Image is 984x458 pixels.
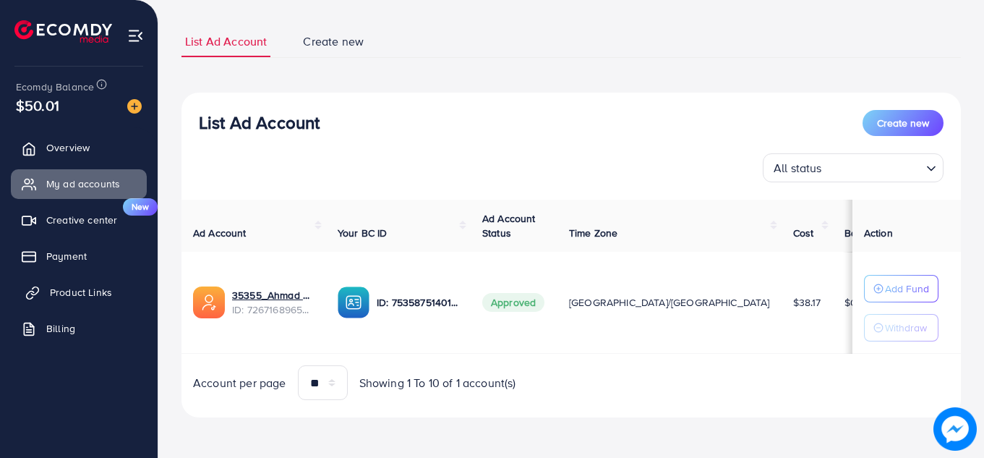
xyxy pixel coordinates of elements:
[46,177,120,191] span: My ad accounts
[185,33,267,50] span: List Ad Account
[199,112,320,133] h3: List Ad Account
[338,287,369,318] img: ic-ba-acc.ded83a64.svg
[232,302,315,317] span: ID: 7267168965397430274
[864,275,938,302] button: Add Fund
[763,153,944,182] div: Search for option
[338,226,388,240] span: Your BC ID
[14,20,112,43] img: logo
[16,95,59,116] span: $50.01
[933,407,977,451] img: image
[482,211,536,240] span: Ad Account Status
[11,278,147,307] a: Product Links
[11,133,147,162] a: Overview
[793,226,814,240] span: Cost
[877,116,929,130] span: Create new
[11,169,147,198] a: My ad accounts
[127,99,142,114] img: image
[50,285,112,300] span: Product Links
[885,280,929,297] p: Add Fund
[569,226,617,240] span: Time Zone
[771,158,825,179] span: All status
[303,33,364,50] span: Create new
[46,140,90,155] span: Overview
[793,295,821,310] span: $38.17
[864,314,938,342] button: Withdraw
[11,205,147,234] a: Creative centerNew
[11,242,147,271] a: Payment
[193,375,286,391] span: Account per page
[863,110,944,136] button: Create new
[885,319,927,336] p: Withdraw
[46,213,117,227] span: Creative center
[193,226,247,240] span: Ad Account
[482,293,544,312] span: Approved
[193,287,225,318] img: ic-ads-acc.e4c84228.svg
[359,375,516,391] span: Showing 1 To 10 of 1 account(s)
[127,27,144,44] img: menu
[377,294,459,311] p: ID: 7535875140145692673
[123,198,158,216] span: New
[11,314,147,343] a: Billing
[864,226,893,240] span: Action
[232,288,315,318] div: <span class='underline'>35355_Ahmad Shujaat_1692019642282</span></br>7267168965397430274
[232,288,315,302] a: 35355_Ahmad Shujaat_1692019642282
[569,295,770,310] span: [GEOGRAPHIC_DATA]/[GEOGRAPHIC_DATA]
[826,155,920,179] input: Search for option
[46,321,75,336] span: Billing
[16,80,94,94] span: Ecomdy Balance
[46,249,87,263] span: Payment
